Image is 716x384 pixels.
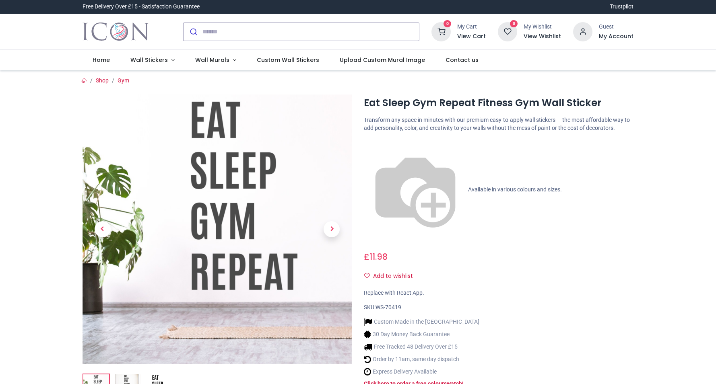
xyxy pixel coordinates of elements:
[364,138,467,241] img: color-wheel.png
[364,304,633,312] div: SKU:
[184,23,202,41] button: Submit
[599,33,633,41] a: My Account
[610,3,633,11] a: Trustpilot
[120,50,185,71] a: Wall Stickers
[364,116,633,132] p: Transform any space in minutes with our premium easy-to-apply wall stickers — the most affordable...
[83,3,200,11] div: Free Delivery Over £15 - Satisfaction Guarantee
[257,56,319,64] span: Custom Wall Stickers
[376,304,401,310] span: WS-70419
[369,251,388,263] span: 11.98
[130,56,168,64] span: Wall Stickers
[83,21,149,43] a: Logo of Icon Wall Stickers
[324,221,340,237] span: Next
[118,77,129,84] a: Gym
[457,33,486,41] a: View Cart
[364,368,479,376] li: Express Delivery Available
[83,135,123,323] a: Previous
[312,135,352,323] a: Next
[83,94,352,364] img: Eat Sleep Gym Repeat Fitness Gym Wall Sticker
[446,56,479,64] span: Contact us
[510,20,518,28] sup: 0
[364,273,370,279] i: Add to wishlist
[364,269,420,283] button: Add to wishlistAdd to wishlist
[599,23,633,31] div: Guest
[524,33,561,41] a: View Wishlist
[364,318,479,326] li: Custom Made in the [GEOGRAPHIC_DATA]
[498,28,517,34] a: 0
[364,355,479,363] li: Order by 11am, same day dispatch
[93,56,110,64] span: Home
[83,21,149,43] img: Icon Wall Stickers
[185,50,247,71] a: Wall Murals
[95,221,111,237] span: Previous
[468,186,562,193] span: Available in various colours and sizes.
[364,96,633,110] h1: Eat Sleep Gym Repeat Fitness Gym Wall Sticker
[364,343,479,351] li: Free Tracked 48 Delivery Over £15
[364,289,633,297] div: Replace with React App.
[195,56,229,64] span: Wall Murals
[96,77,109,84] a: Shop
[457,23,486,31] div: My Cart
[444,20,451,28] sup: 0
[431,28,451,34] a: 0
[364,251,388,263] span: £
[340,56,425,64] span: Upload Custom Mural Image
[524,23,561,31] div: My Wishlist
[364,330,479,339] li: 30 Day Money Back Guarantee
